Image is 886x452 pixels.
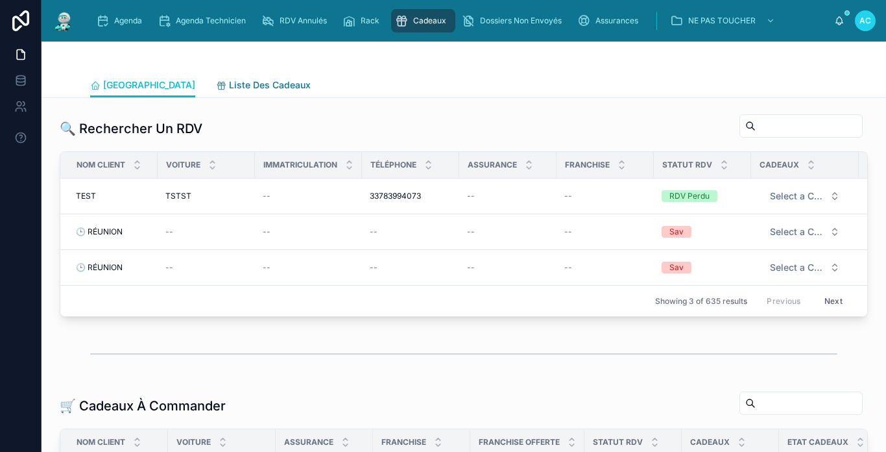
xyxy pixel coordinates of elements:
span: -- [370,262,377,273]
span: Agenda [114,16,142,26]
a: -- [564,262,646,273]
h1: 🛒 Cadeaux À Commander [60,397,226,415]
span: 🕒 RÉUNION [76,262,123,273]
a: -- [467,191,549,201]
span: Select a Cadeau [770,261,824,274]
span: -- [467,227,475,237]
span: [GEOGRAPHIC_DATA] [103,79,195,92]
span: Select a Cadeau [770,190,824,203]
span: NE PAS TOUCHER [688,16,756,26]
span: RDV Annulés [280,16,327,26]
span: Select a Cadeau [770,225,824,238]
span: Cadeaux [413,16,446,26]
span: -- [263,191,270,201]
span: Immatriculation [263,160,337,170]
a: TEST [76,191,150,201]
a: [GEOGRAPHIC_DATA] [90,73,195,98]
span: Franchise [565,160,610,170]
button: Next [815,291,852,311]
span: -- [467,191,475,201]
img: App logo [52,10,75,31]
a: Dossiers Non Envoyés [458,9,571,32]
a: -- [467,262,549,273]
a: Rack [339,9,389,32]
a: -- [467,227,549,237]
h1: 🔍 Rechercher Un RDV [60,119,202,138]
a: Sav [662,262,743,273]
a: -- [263,262,354,273]
span: Nom Client [77,160,125,170]
span: TEST [76,191,96,201]
a: 🕒 RÉUNION [76,227,150,237]
div: RDV Perdu [669,190,710,202]
span: Voiture [166,160,200,170]
a: Agenda [92,9,151,32]
span: Liste Des Cadeaux [229,79,311,92]
a: Liste Des Cadeaux [216,73,311,99]
span: Franchise Offerte [479,437,560,447]
a: -- [564,227,646,237]
span: Voiture [176,437,211,447]
span: -- [564,227,572,237]
span: Franchise [381,437,426,447]
span: -- [564,262,572,273]
span: -- [467,262,475,273]
a: -- [165,227,247,237]
a: NE PAS TOUCHER [666,9,782,32]
span: Nom Client [77,437,125,447]
a: RDV Annulés [257,9,336,32]
span: -- [263,227,270,237]
span: AC [859,16,871,26]
span: Rack [361,16,379,26]
a: -- [263,227,354,237]
a: -- [370,227,451,237]
span: Agenda Technicien [176,16,246,26]
span: -- [165,227,173,237]
span: 33783994073 [370,191,421,201]
span: TSTST [165,191,191,201]
a: Sav [662,226,743,238]
a: -- [263,191,354,201]
span: Assurance [468,160,517,170]
span: -- [165,262,173,273]
span: Statut RDV [662,160,712,170]
span: Assurance [284,437,333,447]
button: Select Button [760,220,850,244]
button: Select Button [760,184,850,208]
a: Select Button [759,184,851,208]
a: -- [370,262,451,273]
span: Statut RDV [593,437,643,447]
a: TSTST [165,191,247,201]
a: Select Button [759,255,851,280]
div: Sav [669,226,684,238]
a: 33783994073 [370,191,451,201]
a: Agenda Technicien [154,9,255,32]
a: -- [564,191,646,201]
span: -- [564,191,572,201]
span: -- [370,227,377,237]
a: 🕒 RÉUNION [76,262,150,273]
span: 🕒 RÉUNION [76,227,123,237]
a: Select Button [759,220,851,244]
span: Assurances [595,16,638,26]
a: Cadeaux [391,9,455,32]
span: Showing 3 of 635 results [655,296,747,307]
a: Assurances [573,9,647,32]
span: Dossiers Non Envoyés [480,16,562,26]
a: -- [165,262,247,273]
span: Cadeaux [760,160,799,170]
span: Cadeaux [690,437,730,447]
span: -- [263,262,270,273]
span: Téléphone [370,160,416,170]
span: Etat Cadeaux [787,437,848,447]
button: Select Button [760,256,850,279]
div: Sav [669,262,684,273]
a: RDV Perdu [662,190,743,202]
div: scrollable content [86,6,834,35]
